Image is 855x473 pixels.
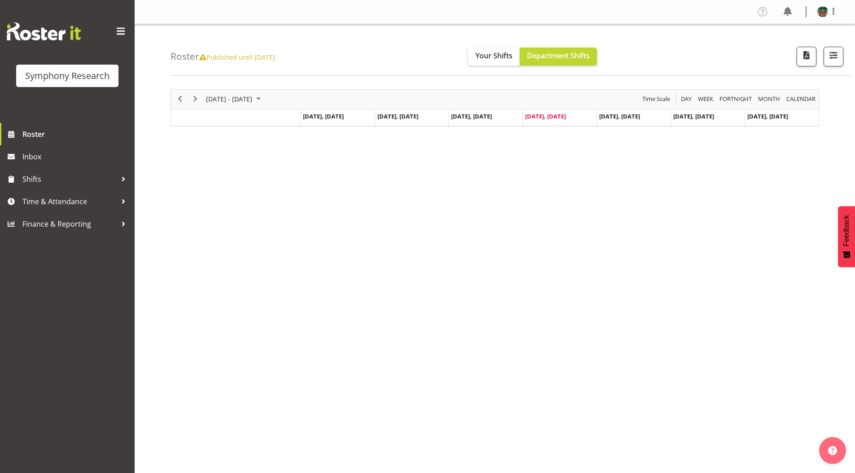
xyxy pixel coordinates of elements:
[797,47,816,66] button: Download a PDF of the roster according to the set date range.
[22,127,130,141] span: Roster
[7,22,81,40] img: Rosterit website logo
[838,206,855,267] button: Feedback - Show survey
[824,47,843,66] button: Filter Shifts
[842,215,851,246] span: Feedback
[468,48,520,66] button: Your Shifts
[22,172,117,186] span: Shifts
[520,48,597,66] button: Department Shifts
[199,53,275,61] span: Published until [DATE]
[25,69,110,83] div: Symphony Research
[22,150,130,163] span: Inbox
[527,51,590,61] span: Department Shifts
[22,195,117,208] span: Time & Attendance
[475,51,513,61] span: Your Shifts
[817,6,828,17] img: said-a-husainf550afc858a57597b0cc8f557ce64376.png
[828,446,837,455] img: help-xxl-2.png
[22,217,117,231] span: Finance & Reporting
[171,51,275,61] h4: Roster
